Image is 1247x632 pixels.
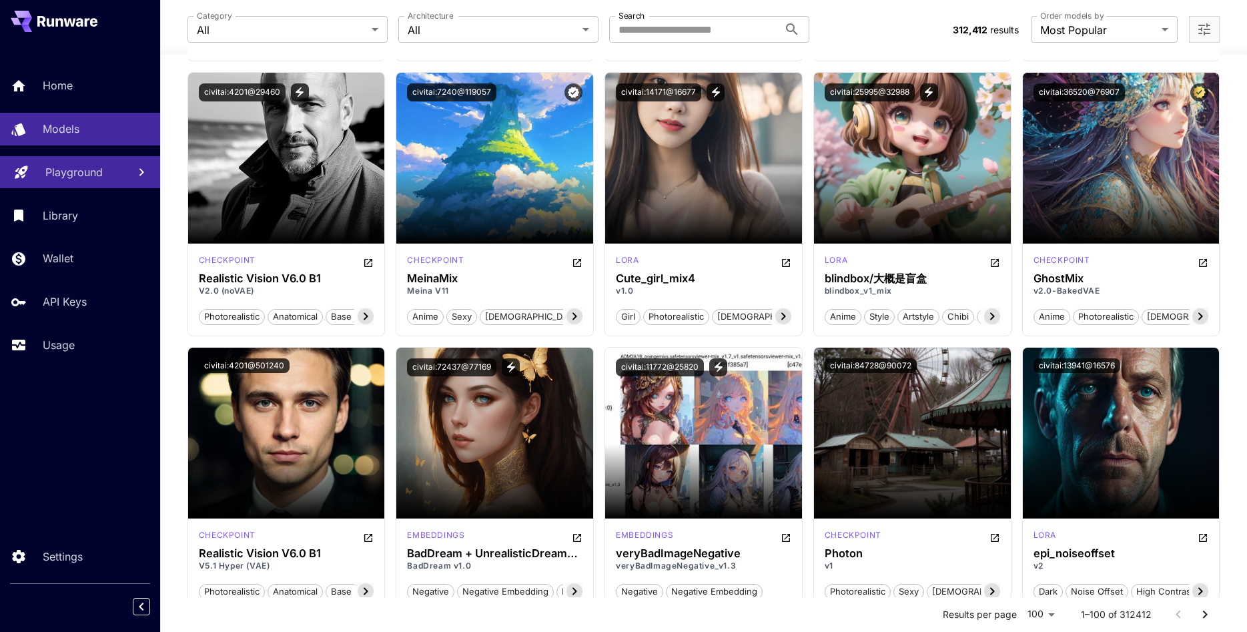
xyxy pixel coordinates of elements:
button: anime [1033,308,1070,325]
span: high contrast [1132,585,1198,599]
div: SD 1.5 [825,529,881,545]
p: V2.0 (noVAE) [199,285,374,297]
label: Category [197,10,232,21]
button: civitai:13941@16576 [1033,358,1120,373]
button: Collapse sidebar [133,598,150,615]
h3: epi_noiseoffset [1033,547,1209,560]
span: girl [616,310,640,324]
button: Certified Model – Vetted for best performance and includes a commercial license. [1190,83,1208,101]
button: base model [326,308,386,325]
button: civitai:4201@29460 [199,83,286,101]
span: results [990,24,1019,35]
button: photorealistic [643,308,709,325]
span: sexy [447,310,476,324]
button: noise offset [1066,583,1128,600]
p: Meina V11 [407,285,582,297]
button: style [864,308,895,325]
div: MeinaMix [407,272,582,285]
button: dark [1033,583,1063,600]
div: SD 1.5 [1033,529,1056,545]
button: Open in CivitAI [572,529,582,545]
span: anatomical [268,310,322,324]
span: [DEMOGRAPHIC_DATA] [713,310,819,324]
h3: Realistic Vision V6.0 B1 [199,547,374,560]
button: chibi [942,308,974,325]
button: civitai:14171@16677 [616,83,701,101]
span: chibi [943,310,973,324]
button: photorealistic [199,308,265,325]
button: Open more filters [1196,21,1212,38]
div: SD 1.5 [616,254,639,270]
button: Open in CivitAI [989,529,1000,545]
span: sexy [894,585,923,599]
span: photorealistic [644,310,709,324]
button: Open in CivitAI [781,254,791,270]
label: Order models by [1040,10,1104,21]
span: anatomical [268,585,322,599]
span: style [865,310,894,324]
button: negative embedding [666,583,763,600]
p: Home [43,77,73,93]
span: photorealistic [199,585,264,599]
button: civitai:36520@76907 [1033,83,1125,101]
button: Verified working [564,83,582,101]
button: civitai:84728@90072 [825,358,917,373]
span: anime [408,310,443,324]
button: View trigger words [709,358,727,376]
p: Library [43,208,78,224]
p: v2.0-BakedVAE [1033,285,1209,297]
button: anatomical [268,308,323,325]
p: veryBadImageNegative_v1.3 [616,560,791,572]
button: [DEMOGRAPHIC_DATA] [712,308,819,325]
button: civitai:25995@32988 [825,83,915,101]
span: anime [825,310,861,324]
p: Usage [43,337,75,353]
p: BadDream v1.0 [407,560,582,572]
span: negative [616,585,663,599]
h3: Realistic Vision V6.0 B1 [199,272,374,285]
button: girl [616,308,641,325]
button: negative [407,583,454,600]
span: base model [326,585,385,599]
p: v1 [825,560,1000,572]
button: Open in CivitAI [1198,529,1208,545]
p: embeddings [407,529,464,541]
div: SD 1.5 [1033,254,1090,270]
span: photo realistic [557,585,627,599]
label: Architecture [408,10,453,21]
p: Wallet [43,250,73,266]
span: [DEMOGRAPHIC_DATA] [480,310,586,324]
button: photorealistic [1073,308,1139,325]
p: blindbox_v1_mix [825,285,1000,297]
span: negative [408,585,454,599]
button: Go to next page [1192,601,1218,628]
p: V5.1 Hyper (VAE) [199,560,374,572]
div: Collapse sidebar [143,595,160,619]
button: Open in CivitAI [363,254,374,270]
h3: BadDream + UnrealisticDream (Negative Embeddings) [407,547,582,560]
h3: GhostMix [1033,272,1209,285]
span: negative embedding [458,585,553,599]
p: checkpoint [199,254,256,266]
h3: veryBadImageNegative [616,547,791,560]
span: cute [977,310,1007,324]
div: SD 1.5 [199,254,256,270]
div: SD 1.5 [825,254,847,270]
p: 1–100 of 312412 [1081,608,1152,621]
button: artstyle [897,308,939,325]
button: Open in CivitAI [1198,254,1208,270]
p: lora [1033,529,1056,541]
p: lora [616,254,639,266]
p: checkpoint [825,529,881,541]
p: Models [43,121,79,137]
button: anatomical [268,583,323,600]
p: checkpoint [407,254,464,266]
label: Search [618,10,645,21]
button: View trigger words [502,358,520,376]
button: negative [616,583,663,600]
button: [DEMOGRAPHIC_DATA] [480,308,587,325]
span: noise offset [1066,585,1128,599]
span: Most Popular [1040,22,1156,38]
